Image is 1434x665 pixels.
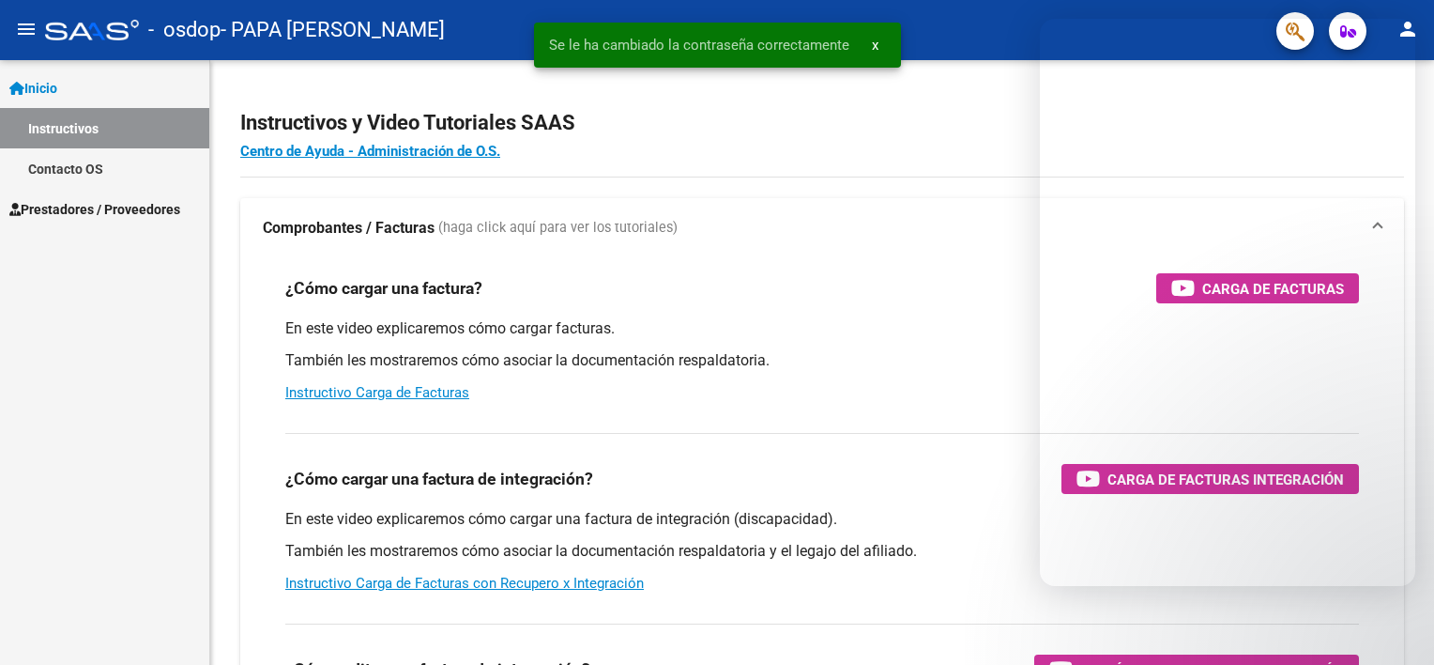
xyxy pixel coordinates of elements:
[857,28,893,62] button: x
[240,105,1404,141] h2: Instructivos y Video Tutoriales SAAS
[285,466,593,492] h3: ¿Cómo cargar una factura de integración?
[285,318,1359,339] p: En este video explicaremos cómo cargar facturas.
[285,575,644,592] a: Instructivo Carga de Facturas con Recupero x Integración
[285,384,469,401] a: Instructivo Carga de Facturas
[240,198,1404,258] mat-expansion-panel-header: Comprobantes / Facturas (haga click aquí para ver los tutoriales)
[240,143,500,160] a: Centro de Ayuda - Administración de O.S.
[1370,601,1415,646] iframe: Intercom live chat
[15,18,38,40] mat-icon: menu
[285,350,1359,371] p: También les mostraremos cómo asociar la documentación respaldatoria.
[9,199,180,220] span: Prestadores / Proveedores
[148,9,221,51] span: - osdop
[1040,19,1415,586] iframe: Intercom live chat
[285,541,1359,562] p: También les mostraremos cómo asociar la documentación respaldatoria y el legajo del afiliado.
[872,37,878,54] span: x
[263,218,435,239] strong: Comprobantes / Facturas
[221,9,445,51] span: - PAPA [PERSON_NAME]
[549,36,849,54] span: Se le ha cambiado la contraseña correctamente
[9,78,57,99] span: Inicio
[438,218,678,239] span: (haga click aquí para ver los tutoriales)
[285,509,1359,530] p: En este video explicaremos cómo cargar una factura de integración (discapacidad).
[285,275,482,302] h3: ¿Cómo cargar una factura?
